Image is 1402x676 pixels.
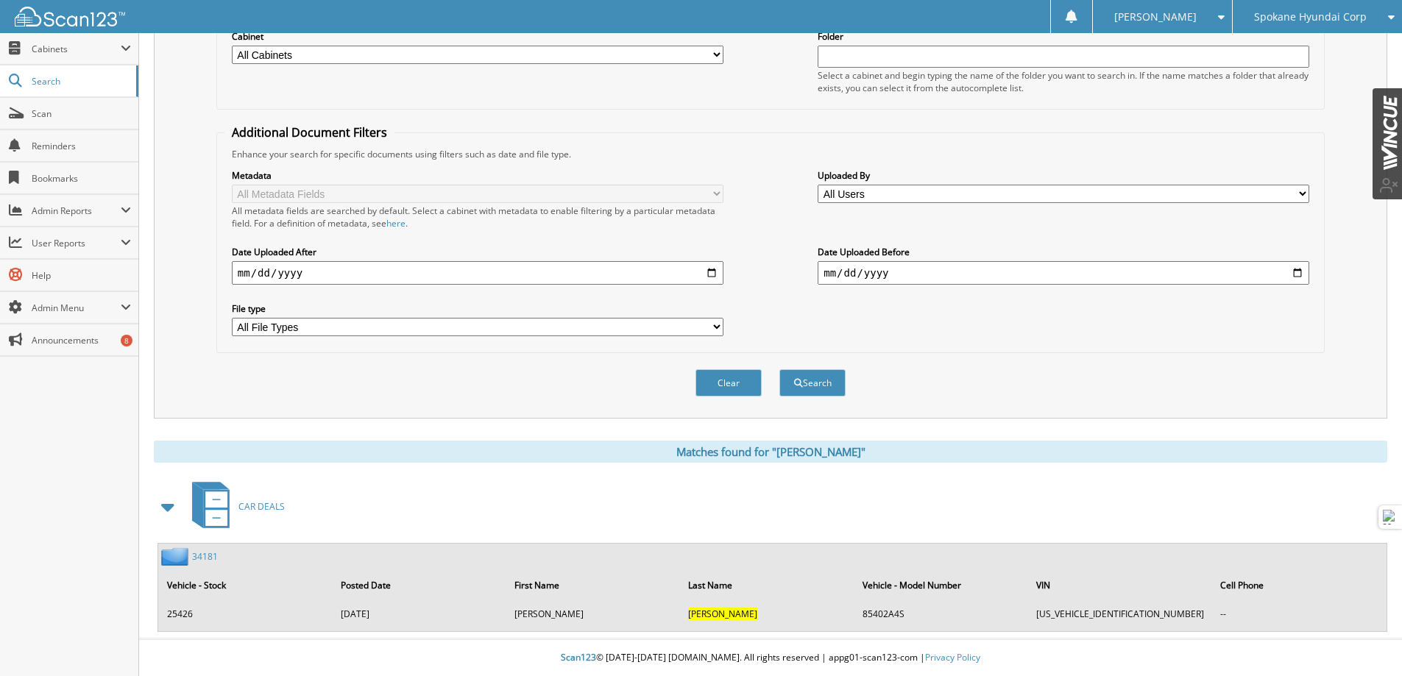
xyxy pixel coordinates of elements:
label: Metadata [232,169,723,182]
div: 8 [121,335,132,346]
div: Enhance your search for specific documents using filters such as date and file type. [224,148,1317,160]
span: Bookmarks [32,172,131,185]
legend: Additional Document Filters [224,124,394,140]
label: Date Uploaded Before [818,246,1309,258]
span: Announcements [32,334,131,346]
label: Cabinet [232,30,723,43]
td: 25426 [160,602,332,626]
th: Vehicle - Model Number [855,570,1027,600]
span: [PERSON_NAME] [688,608,757,620]
span: Cabinets [32,43,121,55]
span: Help [32,269,131,282]
button: Clear [695,369,762,396]
span: Reminders [32,140,131,152]
td: -- [1213,602,1385,626]
span: User Reports [32,237,121,249]
td: [US_VEHICLE_IDENTIFICATION_NUMBER] [1029,602,1211,626]
a: here [386,217,406,230]
img: newpluginlogo.png [1378,96,1398,170]
span: CAR DEALS [238,500,285,513]
td: 85402A4S [855,602,1027,626]
label: File type [232,302,723,315]
th: VIN [1029,570,1211,600]
label: Date Uploaded After [232,246,723,258]
button: Search [779,369,846,396]
th: First Name [507,570,680,600]
input: end [818,261,1309,285]
img: scan123-logo-white.svg [15,7,125,26]
a: Privacy Policy [925,651,980,663]
td: [PERSON_NAME] [507,602,680,626]
div: All metadata fields are searched by default. Select a cabinet with metadata to enable filtering b... [232,204,723,230]
div: Matches found for "[PERSON_NAME]" [154,441,1387,463]
span: Admin Reports [32,204,121,217]
label: Uploaded By [818,169,1309,182]
th: Vehicle - Stock [160,570,332,600]
label: Folder [818,30,1309,43]
span: Admin Menu [32,302,121,314]
span: Spokane Hyundai Corp [1254,13,1367,21]
span: Scan [32,107,131,120]
a: 34181 [192,550,218,563]
input: start [232,261,723,285]
span: [PERSON_NAME] [1114,13,1197,21]
a: CAR DEALS [183,477,285,536]
img: folder2.png [161,547,192,566]
th: Posted Date [333,570,506,600]
th: Last Name [681,570,854,600]
div: Select a cabinet and begin typing the name of the folder you want to search in. If the name match... [818,69,1309,94]
span: Search [32,75,129,88]
td: [DATE] [333,602,506,626]
th: Cell Phone [1213,570,1385,600]
span: Scan123 [561,651,596,663]
div: © [DATE]-[DATE] [DOMAIN_NAME]. All rights reserved | appg01-scan123-com | [139,640,1402,676]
